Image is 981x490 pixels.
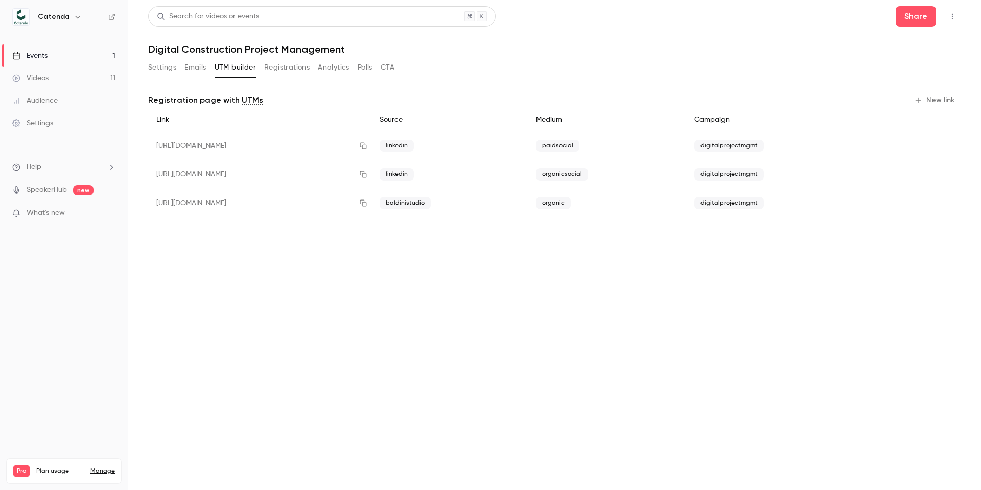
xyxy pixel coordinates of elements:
[184,59,206,76] button: Emails
[148,131,371,161] div: [URL][DOMAIN_NAME]
[157,11,259,22] div: Search for videos or events
[12,73,49,83] div: Videos
[90,467,115,475] a: Manage
[536,197,571,209] span: organic
[536,168,588,181] span: organicsocial
[148,108,371,131] div: Link
[910,92,961,108] button: New link
[12,162,115,172] li: help-dropdown-opener
[694,140,764,152] span: digitalprojectmgmt
[536,140,579,152] span: paidsocial
[264,59,310,76] button: Registrations
[12,51,48,61] div: Events
[318,59,349,76] button: Analytics
[148,189,371,217] div: [URL][DOMAIN_NAME]
[896,6,936,27] button: Share
[148,43,961,55] h1: Digital Construction Project Management
[103,209,115,218] iframe: Noticeable Trigger
[358,59,372,76] button: Polls
[148,59,176,76] button: Settings
[686,108,885,131] div: Campaign
[73,185,94,195] span: new
[381,59,394,76] button: CTA
[148,94,263,106] p: Registration page with
[12,118,53,128] div: Settings
[242,94,263,106] a: UTMs
[36,467,84,475] span: Plan usage
[27,185,67,195] a: SpeakerHub
[380,140,414,152] span: linkedin
[13,465,30,477] span: Pro
[38,12,69,22] h6: Catenda
[694,197,764,209] span: digitalprojectmgmt
[148,160,371,189] div: [URL][DOMAIN_NAME]
[13,9,29,25] img: Catenda
[27,208,65,218] span: What's new
[27,162,41,172] span: Help
[528,108,686,131] div: Medium
[380,197,431,209] span: baldinistudio
[694,168,764,181] span: digitalprojectmgmt
[371,108,528,131] div: Source
[380,168,414,181] span: linkedin
[215,59,256,76] button: UTM builder
[12,96,58,106] div: Audience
